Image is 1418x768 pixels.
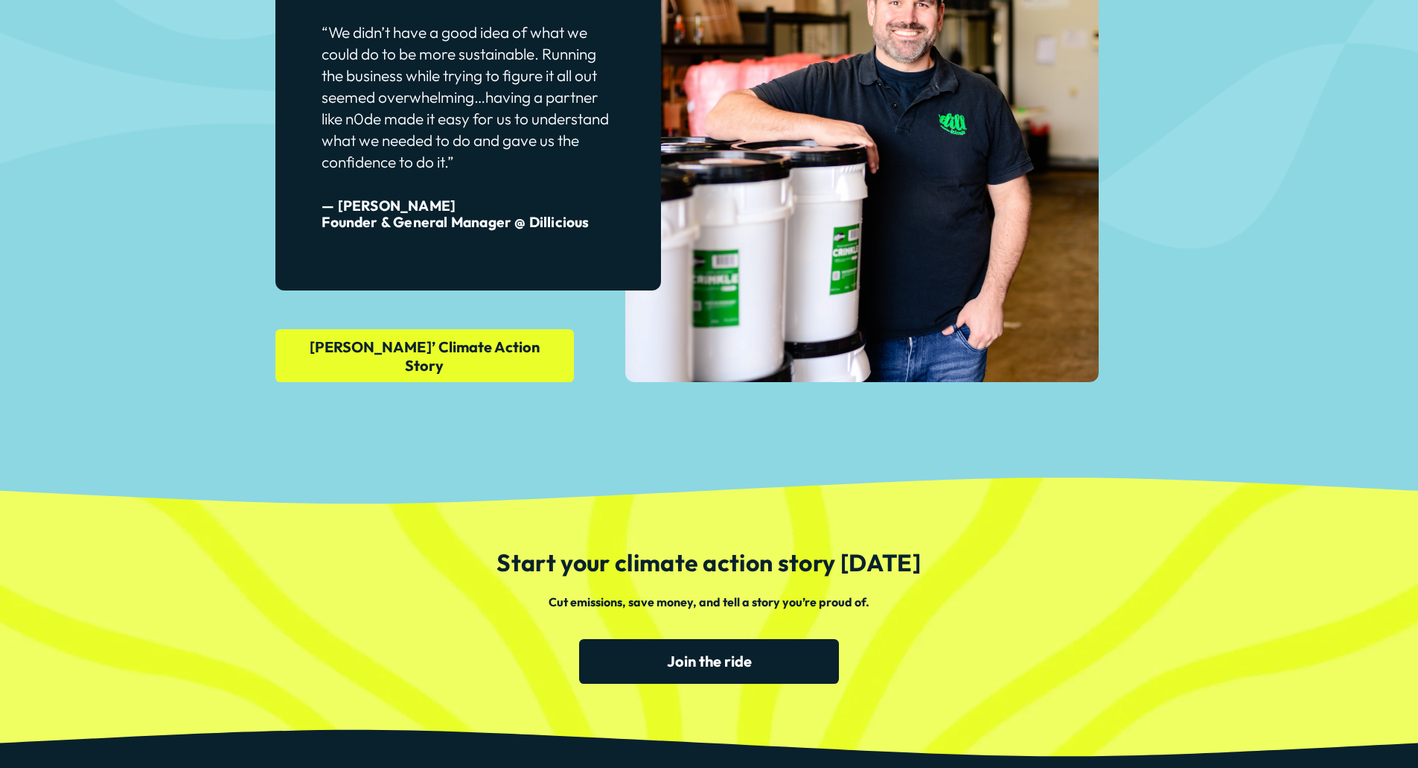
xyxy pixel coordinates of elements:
a: Join the ride [579,639,840,684]
a: [PERSON_NAME]’ Climate Action Story [275,329,573,382]
span: — [PERSON_NAME] Founder & General Manager @ Dillicious [322,197,589,232]
h3: Start your climate action story [DATE] [449,549,970,577]
span: “We didn’t have a good idea of what we could do to be more sustainable. Running the business whil... [322,22,612,172]
strong: Cut emissions, save money, and tell a story you’re proud of. [549,594,869,609]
